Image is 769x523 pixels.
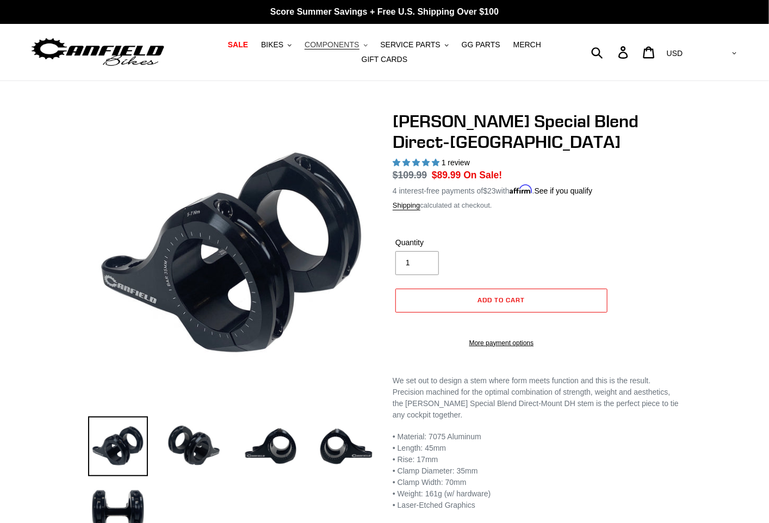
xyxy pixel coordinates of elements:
a: GIFT CARDS [356,52,413,67]
a: Shipping [393,201,420,210]
h1: [PERSON_NAME] Special Blend Direct-[GEOGRAPHIC_DATA] [393,111,681,153]
span: BIKES [261,40,283,49]
img: Load image into Gallery viewer, Canfield Special Blend Direct-Mount DH Stem [317,416,376,476]
span: Add to cart [478,296,525,304]
div: calculated at checkout. [393,200,681,211]
img: Load image into Gallery viewer, Canfield Special Blend Direct-Mount DH Stem [88,416,148,476]
span: COMPONENTS [305,40,359,49]
input: Search [597,40,625,64]
p: We set out to design a stem where form meets function and this is the result. Precision machined ... [393,375,681,421]
button: Add to cart [395,289,607,313]
a: MERCH [508,38,547,52]
a: More payment options [395,338,607,348]
span: Affirm [510,185,532,194]
button: SERVICE PARTS [375,38,454,52]
button: BIKES [256,38,297,52]
p: 4 interest-free payments of with . [393,183,592,197]
img: Load image into Gallery viewer, Canfield Special Blend Direct-Mount DH Stem [164,416,224,476]
span: On Sale! [463,168,502,182]
span: $23 [483,186,496,195]
span: 1 review [442,158,470,167]
span: SALE [228,40,248,49]
label: Quantity [395,237,499,248]
span: 5.00 stars [393,158,442,167]
span: SERVICE PARTS [380,40,440,49]
img: Load image into Gallery viewer, Canfield Special Blend Direct-Mount DH Stem [240,416,300,476]
img: Canfield Bikes [30,35,166,70]
span: $89.99 [432,170,461,180]
p: • Material: 7075 Aluminum • Length: 45mm • Rise: 17mm • Clamp Diameter: 35mm • Clamp Width: 70mm ... [393,431,681,511]
a: SALE [222,38,253,52]
a: See if you qualify - Learn more about Affirm Financing (opens in modal) [535,186,593,195]
button: COMPONENTS [299,38,373,52]
span: MERCH [513,40,541,49]
a: GG PARTS [456,38,506,52]
s: $109.99 [393,170,427,180]
span: GG PARTS [462,40,500,49]
span: GIFT CARDS [362,55,408,64]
